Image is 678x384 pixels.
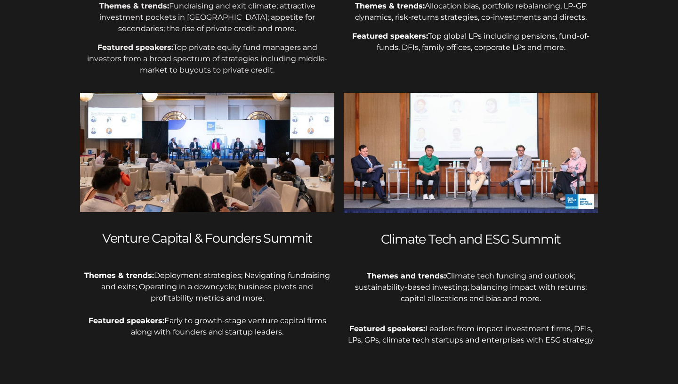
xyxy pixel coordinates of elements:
h2: Venture Capital & Founders Summit​ [80,231,334,246]
p: Climate tech funding and outlook; sustainability-based investing; balancing impact with returns; ... [344,270,598,304]
p: Fundraising and exit climate; attractive investment pockets in [GEOGRAPHIC_DATA]; appetite for se... [80,0,334,34]
span: Allocation bias, portfolio rebalancing, LP-GP dynamics, risk-returns strategies, co-investments a... [355,1,589,22]
strong: Themes & trends: [99,1,169,10]
p: Top private equity fund managers and investors from a broad spectrum of strategies including midd... [80,42,334,76]
p: Deployment strategies; Navigating fundraising and exits; Operating in a downcycle; business pivot... [80,270,334,338]
strong: Featured speakers: [97,43,173,52]
span: Featured speakers: [352,32,428,41]
span: Themes & trends: [355,1,425,10]
b: Featured speakers: [349,324,425,333]
b: Themes & trends: [84,271,154,280]
span: Top global LPs including pensions, fund-of-funds, DFIs, family offices, corporate LPs and more. [377,32,590,52]
b: Themes and trends: [367,271,446,280]
p: Leaders from impact investment firms, DFIs, LPs, GPs, climate tech startups and enterprises with ... [344,312,598,346]
h2: Climate Tech and ESG Summit [344,232,598,247]
b: Featured speakers: [89,316,164,325]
